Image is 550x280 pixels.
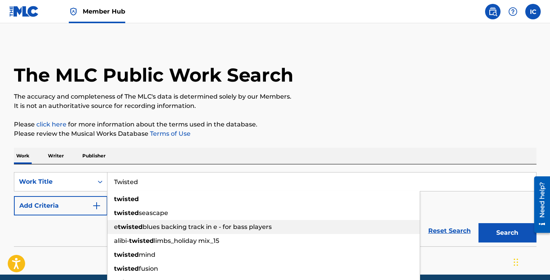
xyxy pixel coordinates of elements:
img: MLC Logo [9,6,39,17]
p: Please review the Musical Works Database [14,129,536,138]
strong: twisted [114,195,139,203]
img: help [508,7,518,16]
button: Add Criteria [14,196,107,215]
div: Help [505,4,521,19]
span: fusion [139,265,158,272]
button: Search [478,223,536,242]
a: Terms of Use [148,130,191,137]
img: 9d2ae6d4665cec9f34b9.svg [92,201,101,210]
iframe: Chat Widget [511,243,550,280]
a: Public Search [485,4,501,19]
span: e [114,223,118,230]
span: Member Hub [83,7,125,16]
p: Please for more information about the terms used in the database. [14,120,536,129]
span: mind [139,251,155,258]
strong: twisted [114,251,139,258]
a: click here [36,121,66,128]
h1: The MLC Public Work Search [14,63,293,87]
p: Publisher [80,148,108,164]
strong: twisted [114,265,139,272]
div: Work Title [19,177,89,186]
iframe: Resource Center [528,173,550,237]
img: Top Rightsholder [69,7,78,16]
strong: twisted [118,223,143,230]
strong: twisted [129,237,154,244]
span: blues backing track in e - for bass players [143,223,272,230]
div: User Menu [525,4,541,19]
span: alibi- [114,237,129,244]
span: seascape [139,209,168,217]
p: Work [14,148,32,164]
p: It is not an authoritative source for recording information. [14,101,536,111]
form: Search Form [14,172,536,246]
p: The accuracy and completeness of The MLC's data is determined solely by our Members. [14,92,536,101]
strong: twisted [114,209,139,217]
span: limbs_holiday mix_15 [154,237,219,244]
div: Drag [514,251,518,274]
p: Writer [46,148,66,164]
a: Reset Search [424,222,475,239]
img: search [488,7,497,16]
